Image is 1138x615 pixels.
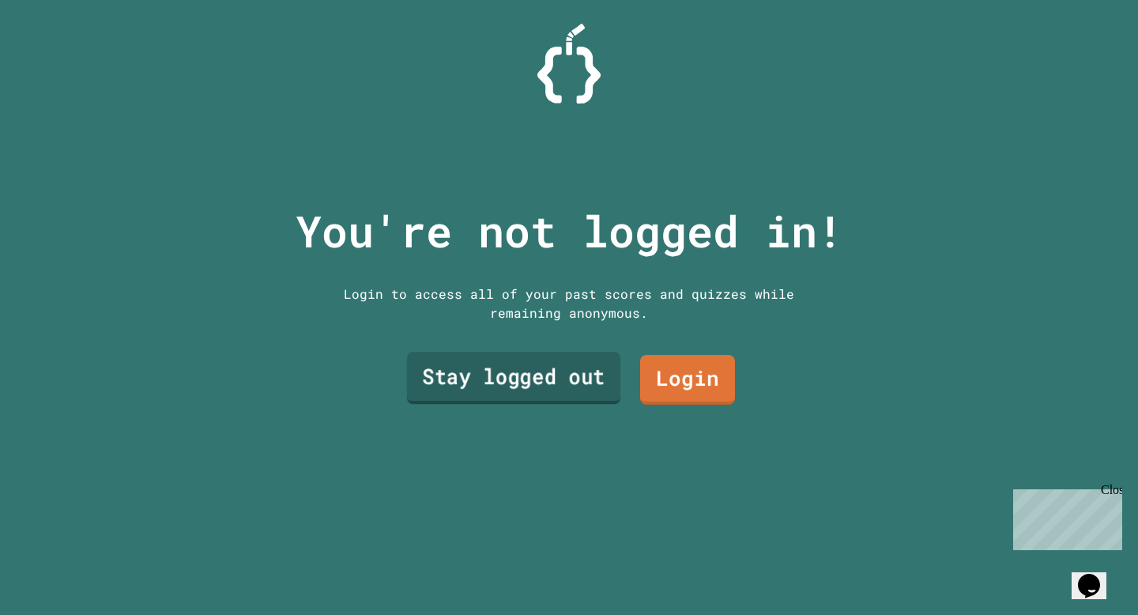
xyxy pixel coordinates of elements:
a: Stay logged out [407,352,620,404]
p: You're not logged in! [296,198,843,264]
a: Login [640,355,735,405]
img: Logo.svg [537,24,601,104]
div: Chat with us now!Close [6,6,109,100]
div: Login to access all of your past scores and quizzes while remaining anonymous. [332,285,806,323]
iframe: chat widget [1007,483,1122,550]
iframe: chat widget [1072,552,1122,599]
